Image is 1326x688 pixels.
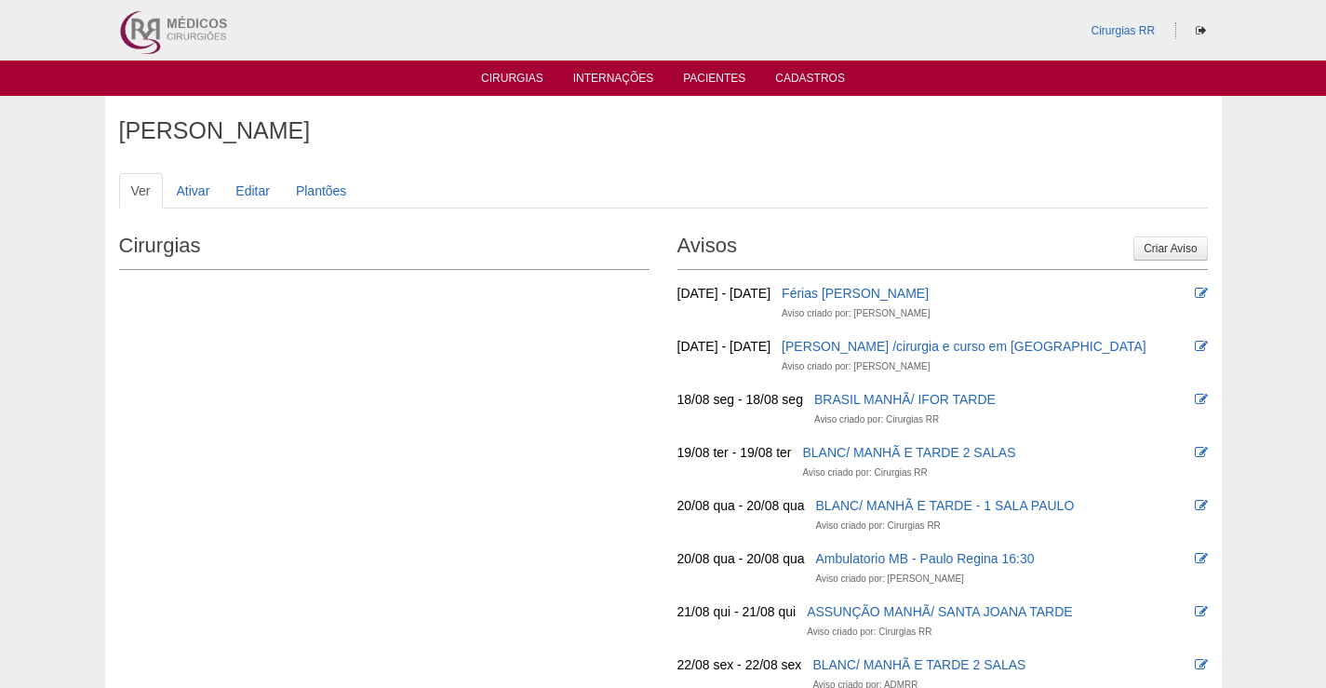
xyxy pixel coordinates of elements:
[119,173,163,209] a: Ver
[782,304,930,323] div: Aviso criado por: [PERSON_NAME]
[677,284,771,303] div: [DATE] - [DATE]
[1195,605,1208,618] i: Editar
[223,173,282,209] a: Editar
[807,604,1073,619] a: ASSUNÇÃO MANHÃ/ SANTA JOANA TARDE
[1196,25,1206,36] i: Sair
[814,392,996,407] a: BRASIL MANHÃ/ IFOR TARDE
[816,570,964,588] div: Aviso criado por: [PERSON_NAME]
[812,657,1025,672] a: BLANC/ MANHÃ E TARDE 2 SALAS
[1195,552,1208,565] i: Editar
[677,227,1208,270] h2: Avisos
[119,119,1208,142] h1: [PERSON_NAME]
[1195,393,1208,406] i: Editar
[1091,24,1155,37] a: Cirurgias RR
[1195,287,1208,300] i: Editar
[816,551,1035,566] a: Ambulatorio MB - Paulo Regina 16:30
[814,411,939,429] div: Aviso criado por: Cirurgias RR
[677,602,797,621] div: 21/08 qui - 21/08 qui
[802,445,1015,460] a: BLANC/ MANHÃ E TARDE 2 SALAS
[816,517,941,535] div: Aviso criado por: Cirurgias RR
[683,72,745,90] a: Pacientes
[573,72,654,90] a: Internações
[165,173,222,209] a: Ativar
[677,443,792,462] div: 19/08 ter - 19/08 ter
[1195,658,1208,671] i: Editar
[782,339,1146,354] a: [PERSON_NAME] /cirurgia e curso em [GEOGRAPHIC_DATA]
[677,549,805,568] div: 20/08 qua - 20/08 qua
[119,227,650,270] h2: Cirurgias
[677,496,805,515] div: 20/08 qua - 20/08 qua
[677,390,803,409] div: 18/08 seg - 18/08 seg
[1195,499,1208,512] i: Editar
[782,286,929,301] a: Férias [PERSON_NAME]
[775,72,845,90] a: Cadastros
[782,357,930,376] div: Aviso criado por: [PERSON_NAME]
[284,173,358,209] a: Plantões
[1133,236,1207,261] a: Criar Aviso
[807,623,931,641] div: Aviso criado por: Cirurgias RR
[1195,446,1208,459] i: Editar
[1195,340,1208,353] i: Editar
[802,464,927,482] div: Aviso criado por: Cirurgias RR
[677,655,802,674] div: 22/08 sex - 22/08 sex
[481,72,543,90] a: Cirurgias
[677,337,771,356] div: [DATE] - [DATE]
[816,498,1075,513] a: BLANC/ MANHÃ E TARDE - 1 SALA PAULO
